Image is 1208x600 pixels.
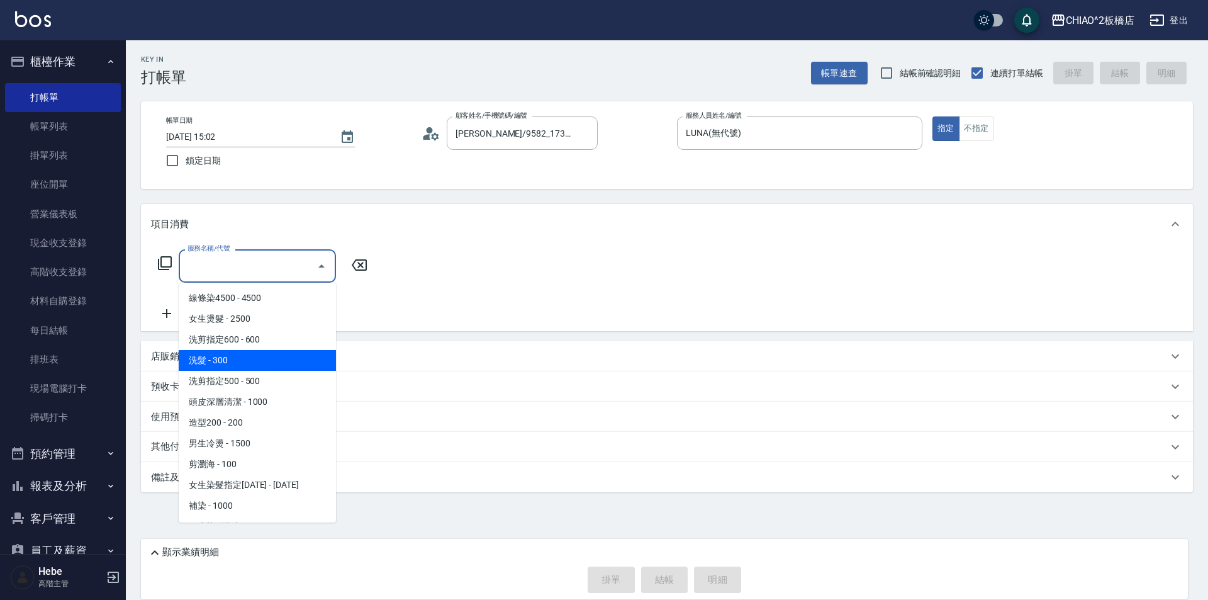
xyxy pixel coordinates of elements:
[5,438,121,470] button: 預約管理
[5,45,121,78] button: 櫃檯作業
[179,454,336,475] span: 剪瀏海 - 100
[151,350,189,363] p: 店販銷售
[179,308,336,329] span: 女生燙髮 - 2500
[5,535,121,567] button: 員工及薪資
[332,122,362,152] button: Choose date, selected date is 2025-09-11
[990,67,1043,80] span: 連續打單結帳
[1066,13,1135,28] div: CHIAO^2板橋店
[141,55,186,64] h2: Key In
[166,116,193,125] label: 帳單日期
[5,345,121,374] a: 排班表
[151,440,267,454] p: 其他付款方式
[179,475,336,495] span: 女生染髮指定[DATE] - [DATE]
[179,412,336,433] span: 造型200 - 200
[141,371,1193,402] div: 預收卡販賣
[38,565,103,578] h5: Hebe
[1014,8,1039,33] button: save
[5,112,121,141] a: 帳單列表
[179,392,336,412] span: 頭皮深層清潔 - 1000
[151,410,198,424] p: 使用預收卡
[5,200,121,229] a: 營業儀表板
[811,62,868,85] button: 帳單速查
[456,111,527,120] label: 顧客姓名/手機號碼/編號
[900,67,961,80] span: 結帳前確認明細
[151,218,189,231] p: 項目消費
[151,471,198,484] p: 備註及來源
[151,380,198,393] p: 預收卡販賣
[179,495,336,516] span: 補染 - 1000
[5,403,121,432] a: 掃碼打卡
[5,502,121,535] button: 客戶管理
[141,69,186,86] h3: 打帳單
[179,371,336,392] span: 洗剪指定500 - 500
[141,341,1193,371] div: 店販銷售
[5,316,121,345] a: 每日結帳
[5,470,121,502] button: 報表及分析
[179,329,336,350] span: 洗剪指定600 - 600
[179,433,336,454] span: 男生冷燙 - 1500
[1046,8,1140,33] button: CHIAO^2板橋店
[686,111,741,120] label: 服務人員姓名/編號
[932,116,959,141] button: 指定
[179,350,336,371] span: 洗髮 - 300
[5,83,121,112] a: 打帳單
[311,256,332,276] button: Close
[15,11,51,27] img: Logo
[5,229,121,258] a: 現金收支登錄
[5,286,121,315] a: 材料自購登錄
[179,288,336,308] span: 線條染4500 - 4500
[166,127,327,147] input: YYYY/MM/DD hh:mm
[187,244,230,253] label: 服務名稱/代號
[141,432,1193,462] div: 其他付款方式入金可用餘額: 0
[959,116,994,141] button: 不指定
[162,546,219,559] p: 顯示業績明細
[10,565,35,590] img: Person
[141,462,1193,492] div: 備註及來源
[5,258,121,286] a: 高階收支登錄
[5,170,121,199] a: 座位開單
[5,374,121,403] a: 現場電腦打卡
[38,578,103,589] p: 高階主管
[186,154,221,167] span: 鎖定日期
[1144,9,1193,32] button: 登出
[141,402,1193,432] div: 使用預收卡
[179,516,336,537] span: 男生染髮指定 - 1500
[141,204,1193,244] div: 項目消費
[5,141,121,170] a: 掛單列表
